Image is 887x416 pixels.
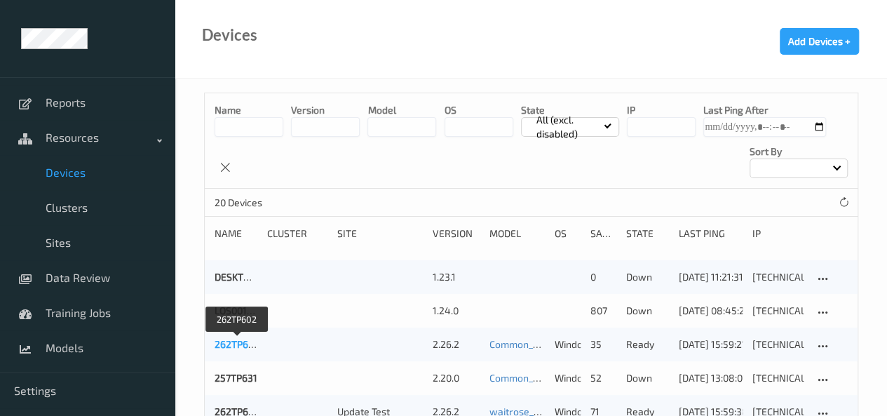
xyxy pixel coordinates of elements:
[625,227,668,241] div: State
[590,304,616,318] div: 807
[752,227,804,241] div: ip
[445,103,513,117] p: OS
[555,371,581,385] p: windows
[521,103,619,117] p: State
[433,270,480,284] div: 1.23.1
[267,227,327,241] div: Cluster
[678,337,743,351] div: [DATE] 15:59:21
[780,28,859,55] button: Add Devices +
[625,337,668,351] p: ready
[531,113,604,141] p: All (excl. disabled)
[489,338,561,350] a: Common_Model
[489,227,545,241] div: Model
[590,270,616,284] div: 0
[750,145,848,159] p: Sort by
[752,270,804,284] div: [TECHNICAL_ID]
[215,196,320,210] p: 20 Devices
[627,103,696,117] p: IP
[678,304,743,318] div: [DATE] 08:45:21
[215,103,283,117] p: Name
[678,270,743,284] div: [DATE] 11:21:31
[678,371,743,385] div: [DATE] 13:08:01
[625,371,668,385] p: down
[433,371,480,385] div: 2.20.0
[291,103,360,117] p: version
[555,337,581,351] p: windows
[703,103,826,117] p: Last Ping After
[215,304,297,316] a: LOS00187dd9cd4b
[752,371,804,385] div: [TECHNICAL_ID]
[752,304,804,318] div: [TECHNICAL_ID]
[215,271,298,283] a: DESKTOP-1L0PT8G
[433,337,480,351] div: 2.26.2
[752,337,804,351] div: [TECHNICAL_ID]
[215,227,257,241] div: Name
[202,28,257,42] div: Devices
[215,338,259,350] a: 262TP602
[337,227,422,241] div: Site
[367,103,436,117] p: model
[590,337,616,351] div: 35
[555,227,581,241] div: OS
[678,227,743,241] div: Last Ping
[625,304,668,318] p: down
[433,227,480,241] div: version
[215,372,257,384] a: 257TP631
[625,270,668,284] p: down
[590,227,616,241] div: Samples
[433,304,480,318] div: 1.24.0
[489,372,561,384] a: Common_Model
[590,371,616,385] div: 52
